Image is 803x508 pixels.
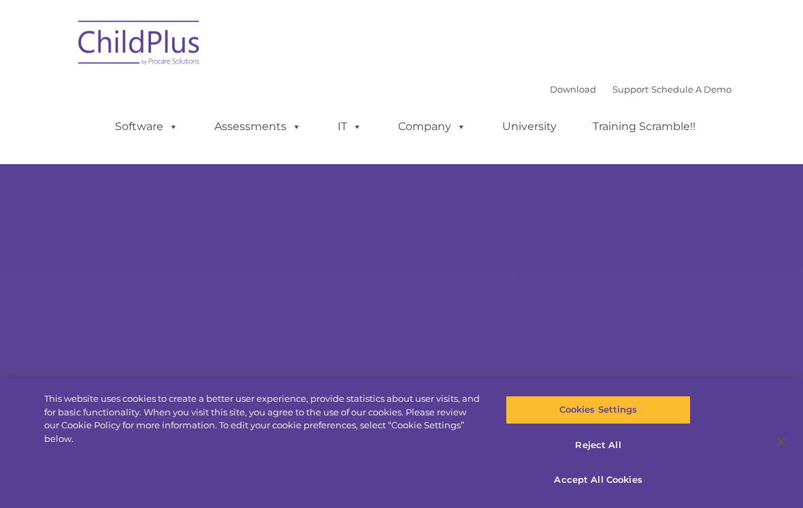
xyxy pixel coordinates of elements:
[489,113,570,140] a: University
[550,84,596,95] a: Download
[550,84,732,95] font: |
[71,11,208,79] img: ChildPlus by Procare Solutions
[651,84,732,95] a: Schedule A Demo
[44,392,482,445] div: This website uses cookies to create a better user experience, provide statistics about user visit...
[506,431,690,460] button: Reject All
[579,113,709,140] a: Training Scramble!!
[324,113,376,140] a: IT
[506,466,690,494] button: Accept All Cookies
[612,84,649,95] a: Support
[101,113,192,140] a: Software
[384,113,480,140] a: Company
[201,113,315,140] a: Assessments
[506,396,690,424] button: Cookies Settings
[766,427,796,457] button: Close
